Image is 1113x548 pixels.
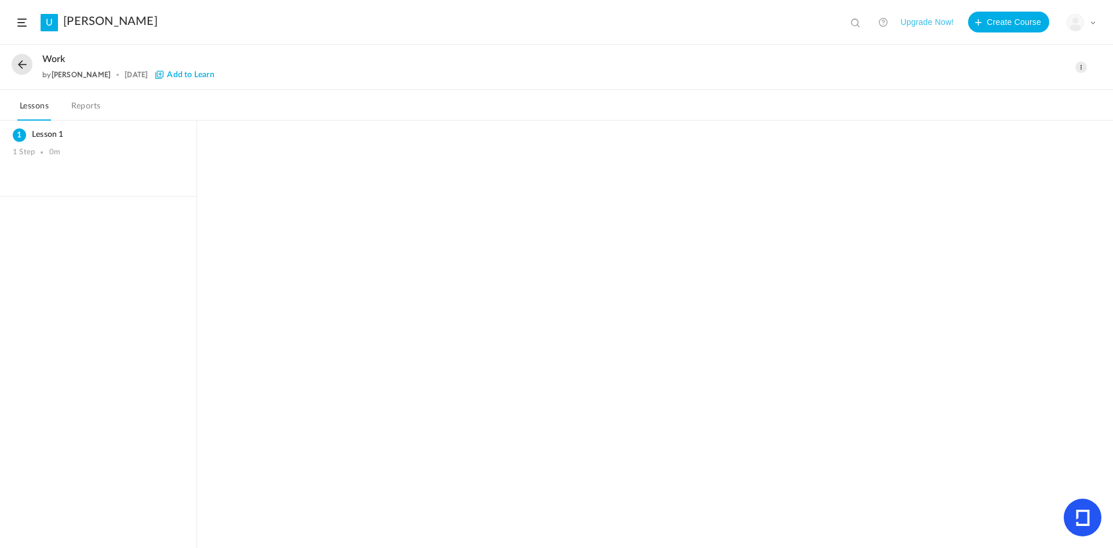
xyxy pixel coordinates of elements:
div: 0m [49,148,60,157]
div: [DATE] [125,71,148,79]
a: Reports [69,99,103,121]
span: Work [42,54,65,65]
a: [PERSON_NAME] [52,70,111,79]
a: Lessons [17,99,51,121]
a: [PERSON_NAME] [63,14,158,28]
button: Upgrade Now! [900,12,954,32]
div: by [42,71,111,79]
img: user-image.png [1067,14,1083,31]
div: 1 Step [13,148,35,157]
a: U [41,14,58,31]
button: Create Course [968,12,1049,32]
span: Add to Learn [155,71,214,79]
h3: Lesson 1 [13,130,184,140]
